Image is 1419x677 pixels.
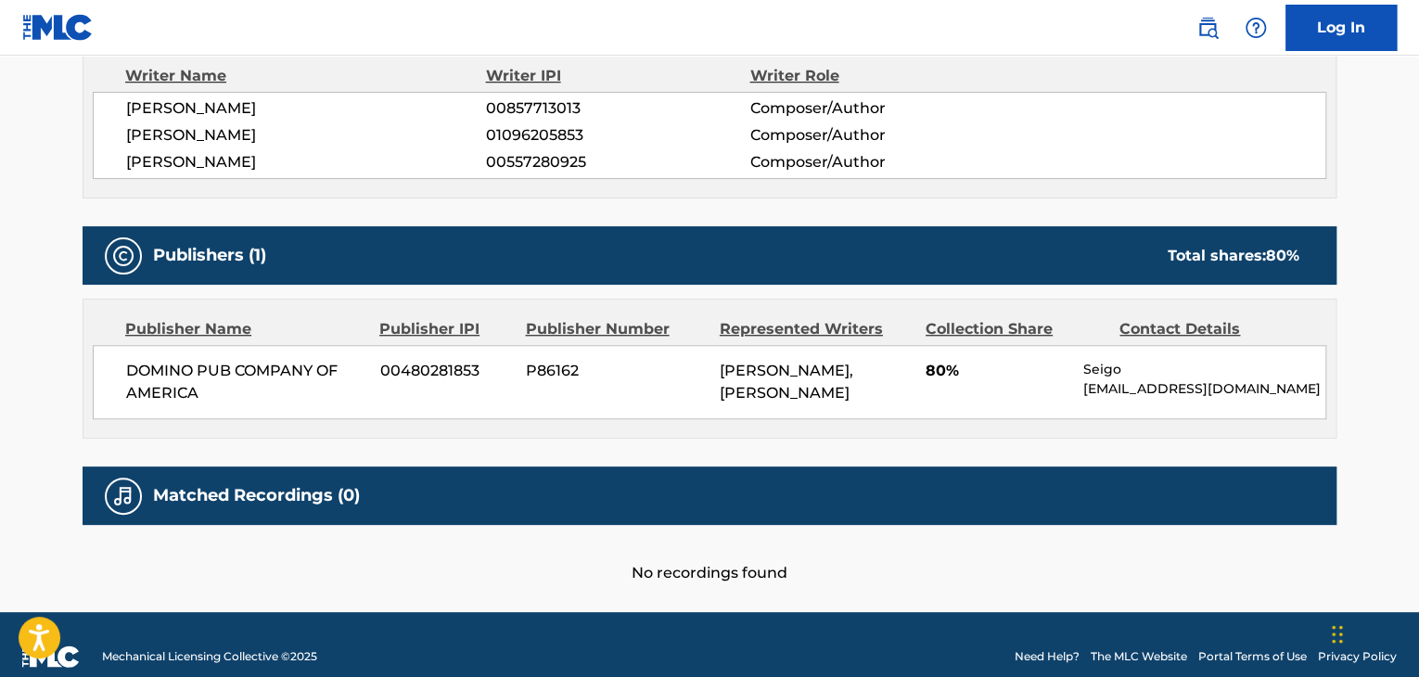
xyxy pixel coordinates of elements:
[1198,648,1307,665] a: Portal Terms of Use
[486,65,750,87] div: Writer IPI
[380,360,512,382] span: 00480281853
[926,318,1106,340] div: Collection Share
[1119,318,1299,340] div: Contact Details
[749,151,990,173] span: Composer/Author
[1285,5,1397,51] a: Log In
[22,14,94,41] img: MLC Logo
[1189,9,1226,46] a: Public Search
[720,362,853,402] span: [PERSON_NAME], [PERSON_NAME]
[1326,588,1419,677] iframe: Chat Widget
[102,648,317,665] span: Mechanical Licensing Collective © 2025
[486,124,749,147] span: 01096205853
[749,124,990,147] span: Composer/Author
[1332,607,1343,662] div: Drag
[1091,648,1187,665] a: The MLC Website
[22,645,80,668] img: logo
[126,97,486,120] span: [PERSON_NAME]
[153,485,360,506] h5: Matched Recordings (0)
[112,245,134,267] img: Publishers
[1196,17,1219,39] img: search
[1318,648,1397,665] a: Privacy Policy
[379,318,511,340] div: Publisher IPI
[1015,648,1080,665] a: Need Help?
[1168,245,1299,267] div: Total shares:
[1083,360,1325,379] p: Seigo
[486,151,749,173] span: 00557280925
[112,485,134,507] img: Matched Recordings
[720,318,912,340] div: Represented Writers
[526,360,706,382] span: P86162
[125,65,486,87] div: Writer Name
[1266,247,1299,264] span: 80 %
[126,124,486,147] span: [PERSON_NAME]
[126,151,486,173] span: [PERSON_NAME]
[926,360,1069,382] span: 80%
[1083,379,1325,399] p: [EMAIL_ADDRESS][DOMAIN_NAME]
[525,318,705,340] div: Publisher Number
[1245,17,1267,39] img: help
[1237,9,1274,46] div: Help
[125,318,365,340] div: Publisher Name
[749,97,990,120] span: Composer/Author
[126,360,366,404] span: DOMINO PUB COMPANY OF AMERICA
[83,525,1336,584] div: No recordings found
[749,65,990,87] div: Writer Role
[153,245,266,266] h5: Publishers (1)
[486,97,749,120] span: 00857713013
